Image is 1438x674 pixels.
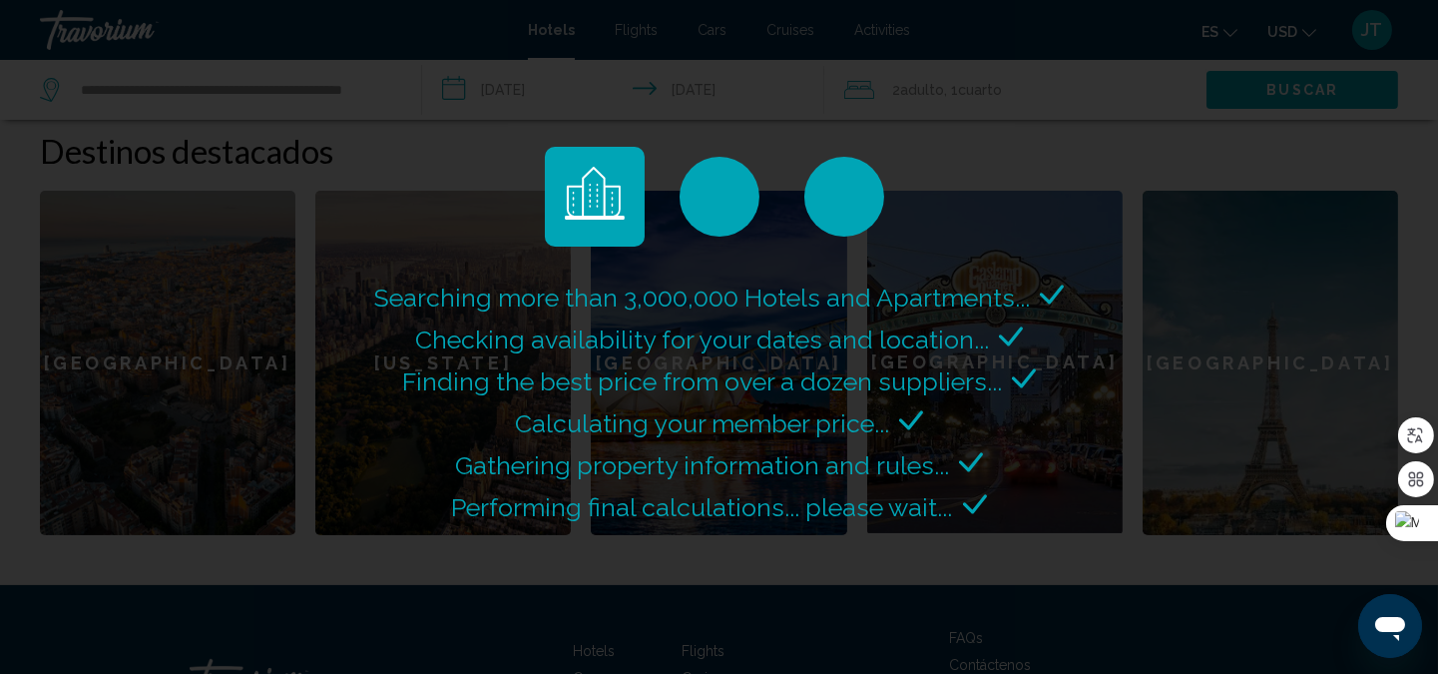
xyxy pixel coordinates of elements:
span: Calculating your member price... [515,408,889,438]
span: Performing final calculations... please wait... [452,492,953,522]
span: Finding the best price from over a dozen suppliers... [402,366,1002,396]
iframe: Botón para iniciar la ventana de mensajería [1358,594,1422,658]
span: Searching more than 3,000,000 Hotels and Apartments... [374,283,1030,313]
span: Checking availability for your dates and location... [415,325,989,354]
span: Gathering property information and rules... [455,450,949,480]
